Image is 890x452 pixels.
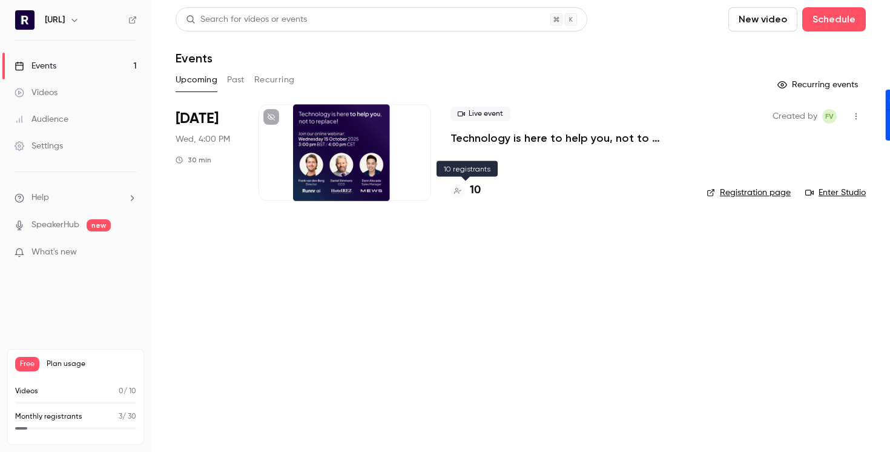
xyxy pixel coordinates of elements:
span: Frank van den Berg [822,109,837,124]
div: Oct 15 Wed, 3:00 PM (Europe/London) [176,104,239,201]
span: Fv [825,109,834,124]
a: 10 [450,182,481,199]
iframe: Noticeable Trigger [122,247,137,258]
h4: 10 [470,182,481,199]
div: Settings [15,140,63,152]
p: Videos [15,386,38,397]
h6: [URL] [45,14,65,26]
span: new [87,219,111,231]
span: 0 [119,388,124,395]
span: Live event [450,107,510,121]
button: Schedule [802,7,866,32]
a: Registration page [707,187,791,199]
p: / 30 [119,411,136,422]
span: [DATE] [176,109,219,128]
div: Audience [15,113,68,125]
button: Recurring [254,70,295,90]
h1: Events [176,51,213,65]
a: Enter Studio [805,187,866,199]
span: What's new [31,246,77,259]
button: New video [728,7,797,32]
span: Created by [773,109,817,124]
span: 3 [119,413,122,420]
button: Past [227,70,245,90]
span: Help [31,191,49,204]
div: Search for videos or events [186,13,307,26]
a: Technology is here to help you, not to replace! [450,131,687,145]
div: Events [15,60,56,72]
p: Monthly registrants [15,411,82,422]
a: SpeakerHub [31,219,79,231]
p: / 10 [119,386,136,397]
button: Recurring events [772,75,866,95]
button: Upcoming [176,70,217,90]
span: Free [15,357,39,371]
li: help-dropdown-opener [15,191,137,204]
span: Wed, 4:00 PM [176,133,230,145]
span: Plan usage [47,359,136,369]
div: 30 min [176,155,211,165]
div: Videos [15,87,58,99]
img: Runnr.ai [15,10,35,30]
